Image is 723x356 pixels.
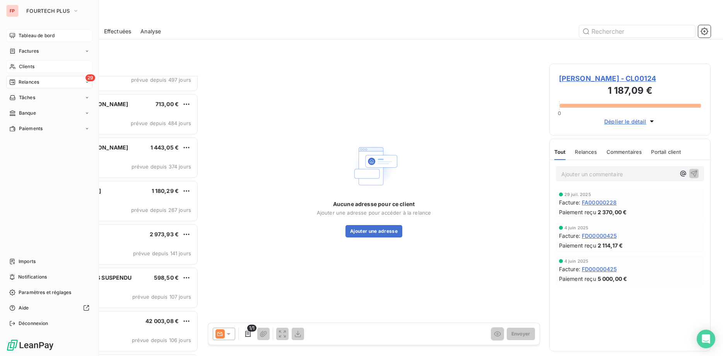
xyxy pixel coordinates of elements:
[131,77,191,83] span: prévue depuis 497 jours
[104,28,132,35] span: Effectuées
[132,163,191,170] span: prévue depuis 374 jours
[133,250,191,256] span: prévue depuis 141 jours
[131,207,191,213] span: prévue depuis 267 jours
[602,117,658,126] button: Déplier le détail
[6,5,19,17] div: FP
[559,73,701,84] span: [PERSON_NAME] - CL00124
[19,32,55,39] span: Tableau de bord
[6,339,54,351] img: Logo LeanPay
[579,25,695,38] input: Rechercher
[18,273,47,280] span: Notifications
[349,141,399,191] img: Empty state
[604,117,646,126] span: Déplier le détail
[582,198,617,206] span: FA00000228
[564,192,591,197] span: 29 juil. 2025
[19,289,71,296] span: Paramètres et réglages
[132,294,191,300] span: prévue depuis 107 jours
[317,210,431,216] span: Ajouter une adresse pour accéder à la relance
[507,328,535,340] button: Envoyer
[19,94,35,101] span: Tâches
[132,337,191,343] span: prévue depuis 106 jours
[559,84,701,99] h3: 1 187,09 €
[6,302,92,314] a: Aide
[564,225,589,230] span: 4 juin 2025
[152,187,179,194] span: 1 180,29 €
[145,318,179,324] span: 42 003,08 €
[651,149,681,155] span: Portail client
[247,325,256,332] span: 1/1
[85,74,95,81] span: 29
[333,200,415,208] span: Aucune adresse pour ce client
[150,231,179,237] span: 2 973,93 €
[150,144,179,151] span: 1 443,05 €
[19,125,43,132] span: Paiements
[37,76,198,356] div: grid
[582,232,617,240] span: FD00000425
[559,198,580,206] span: Facture :
[19,48,39,55] span: Factures
[156,101,179,107] span: 713,00 €
[140,28,161,35] span: Analyse
[697,330,715,348] div: Open Intercom Messenger
[19,79,39,86] span: Relances
[19,258,36,265] span: Imports
[575,149,597,155] span: Relances
[154,274,179,281] span: 598,50 €
[559,275,596,283] span: Paiement reçu
[607,149,642,155] span: Commentaires
[598,208,627,216] span: 2 370,00 €
[559,232,580,240] span: Facture :
[564,259,589,263] span: 4 juin 2025
[582,265,617,273] span: FD00000425
[19,304,29,311] span: Aide
[559,208,596,216] span: Paiement reçu
[598,241,623,249] span: 2 114,17 €
[345,225,402,237] button: Ajouter une adresse
[19,110,36,117] span: Banque
[554,149,566,155] span: Tout
[559,241,596,249] span: Paiement reçu
[26,8,70,14] span: FOURTECH PLUS
[558,110,561,116] span: 0
[19,320,48,327] span: Déconnexion
[559,265,580,273] span: Facture :
[131,120,191,126] span: prévue depuis 484 jours
[19,63,34,70] span: Clients
[598,275,627,283] span: 5 000,00 €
